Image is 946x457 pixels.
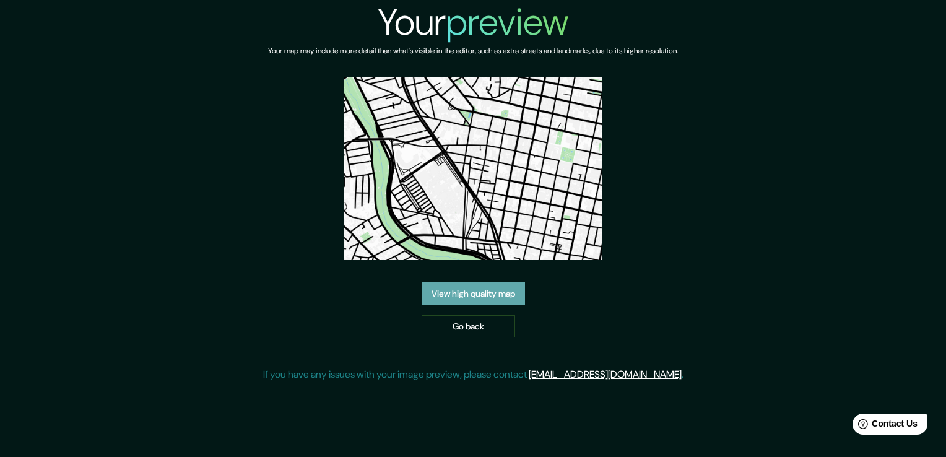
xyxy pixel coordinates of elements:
img: created-map-preview [344,77,602,260]
p: If you have any issues with your image preview, please contact . [263,367,683,382]
a: [EMAIL_ADDRESS][DOMAIN_NAME] [529,368,682,381]
iframe: Help widget launcher [836,409,932,443]
a: Go back [422,315,515,338]
a: View high quality map [422,282,525,305]
h6: Your map may include more detail than what's visible in the editor, such as extra streets and lan... [268,45,678,58]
